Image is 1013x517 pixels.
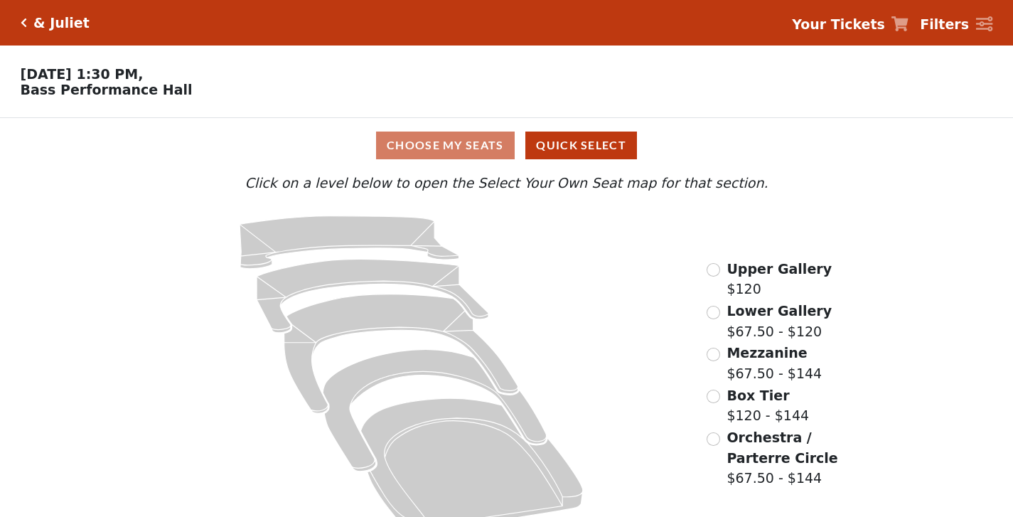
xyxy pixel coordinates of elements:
[21,18,27,28] a: Click here to go back to filters
[525,132,637,159] button: Quick Select
[33,15,90,31] h5: & Juliet
[136,173,876,193] p: Click on a level below to open the Select Your Own Seat map for that section.
[727,303,832,319] span: Lower Gallery
[727,430,837,466] span: Orchestra / Parterre Circle
[727,345,807,361] span: Mezzanine
[727,343,822,383] label: $67.50 - $144
[727,388,789,403] span: Box Tier
[727,259,832,299] label: $120
[920,14,992,35] a: Filters
[727,301,832,341] label: $67.50 - $120
[257,260,488,333] path: Lower Gallery - Seats Available: 55
[727,385,809,426] label: $120 - $144
[920,16,969,32] strong: Filters
[792,14,909,35] a: Your Tickets
[240,216,459,269] path: Upper Gallery - Seats Available: 295
[792,16,885,32] strong: Your Tickets
[727,261,832,277] span: Upper Gallery
[727,427,876,489] label: $67.50 - $144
